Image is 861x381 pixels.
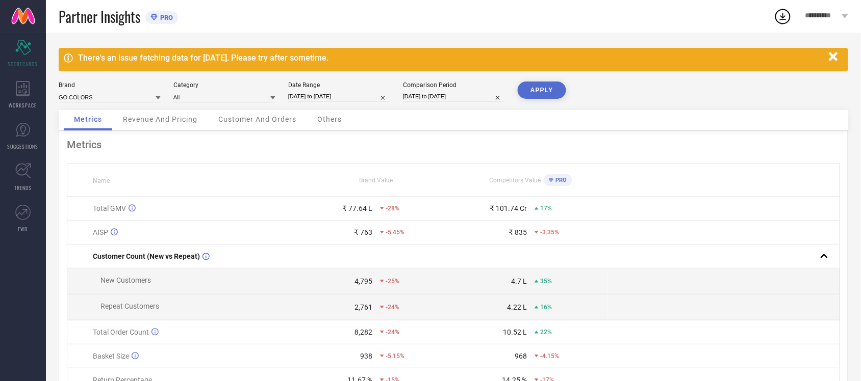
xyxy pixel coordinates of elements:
[288,91,390,102] input: Select date range
[553,177,567,183] span: PRO
[503,328,527,336] div: 10.52 L
[386,352,404,360] span: -5.15%
[490,204,527,212] div: ₹ 101.74 Cr
[540,352,559,360] span: -4.15%
[317,115,342,123] span: Others
[59,6,140,27] span: Partner Insights
[774,7,792,25] div: Open download list
[67,139,840,151] div: Metrics
[93,252,200,260] span: Customer Count (New vs Repeat)
[386,278,399,285] span: -25%
[515,352,527,360] div: 968
[8,143,39,150] span: SUGGESTIONS
[8,60,38,68] span: SCORECARDS
[511,277,527,285] div: 4.7 L
[123,115,197,123] span: Revenue And Pricing
[540,205,552,212] span: 17%
[354,328,372,336] div: 8,282
[93,328,149,336] span: Total Order Count
[74,115,102,123] span: Metrics
[93,228,108,236] span: AISP
[100,302,159,310] span: Repeat Customers
[386,304,399,311] span: -24%
[354,303,372,311] div: 2,761
[360,177,393,184] span: Brand Value
[173,81,275,89] div: Category
[509,228,527,236] div: ₹ 835
[403,91,505,102] input: Select comparison period
[288,81,390,89] div: Date Range
[386,229,404,236] span: -5.45%
[507,303,527,311] div: 4.22 L
[540,278,552,285] span: 35%
[518,81,566,99] button: APPLY
[354,277,372,285] div: 4,795
[93,204,126,212] span: Total GMV
[540,229,559,236] span: -3.35%
[158,14,173,21] span: PRO
[78,53,824,63] div: There's an issue fetching data for [DATE]. Please try after sometime.
[386,329,399,336] span: -24%
[59,81,161,89] div: Brand
[100,276,151,284] span: New Customers
[403,81,505,89] div: Comparison Period
[490,177,541,184] span: Competitors Value
[9,101,37,109] span: WORKSPACE
[360,352,372,360] div: 938
[93,352,129,360] span: Basket Size
[93,177,110,184] span: Name
[540,329,552,336] span: 22%
[540,304,552,311] span: 16%
[386,205,399,212] span: -28%
[14,184,32,192] span: TRENDS
[342,204,372,212] div: ₹ 77.64 L
[354,228,372,236] div: ₹ 763
[18,225,28,233] span: FWD
[218,115,296,123] span: Customer And Orders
